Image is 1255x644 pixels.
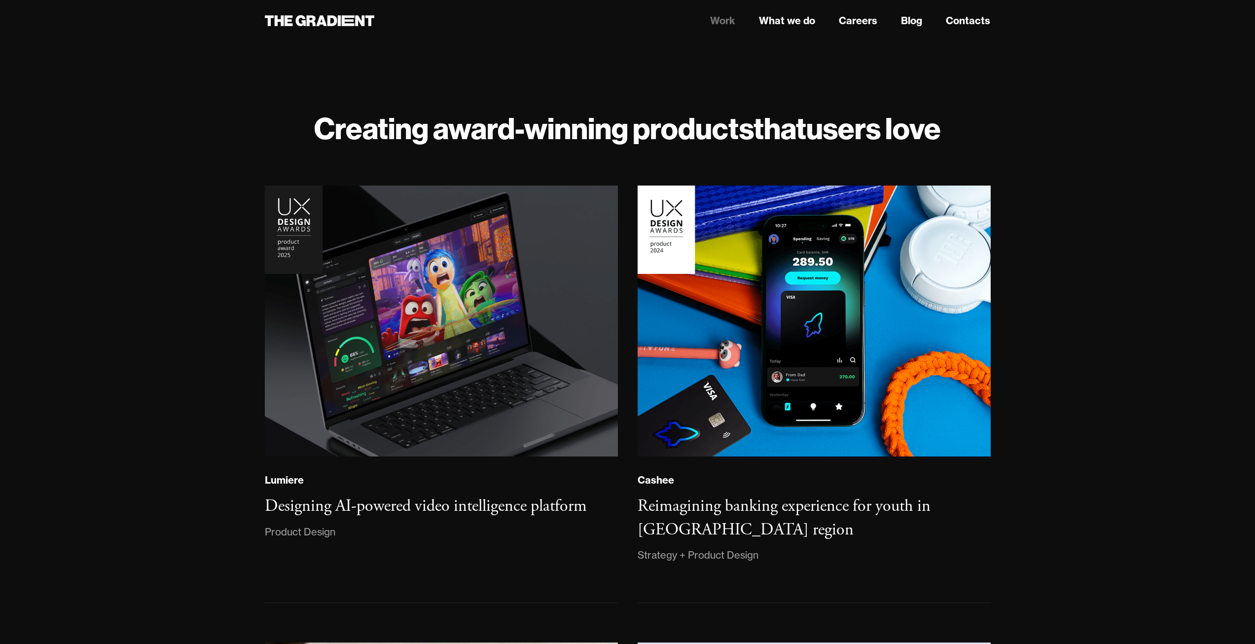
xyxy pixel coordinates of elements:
[638,547,758,563] div: Strategy + Product Design
[839,13,877,28] a: Careers
[710,13,735,28] a: Work
[265,111,991,146] h1: Creating award-winning products users love
[946,13,990,28] a: Contacts
[265,495,587,517] h3: Designing AI-powered video intelligence platform
[265,474,304,487] div: Lumiere
[753,110,806,147] strong: that
[638,186,991,603] a: CasheeReimagining banking experience for youth in [GEOGRAPHIC_DATA] regionStrategy + Product Design
[638,474,674,487] div: Cashee
[638,495,931,540] h3: Reimagining banking experience for youth in [GEOGRAPHIC_DATA] region
[901,13,922,28] a: Blog
[265,524,335,540] div: Product Design
[759,13,815,28] a: What we do
[265,186,618,603] a: LumiereDesigning AI-powered video intelligence platformProduct Design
